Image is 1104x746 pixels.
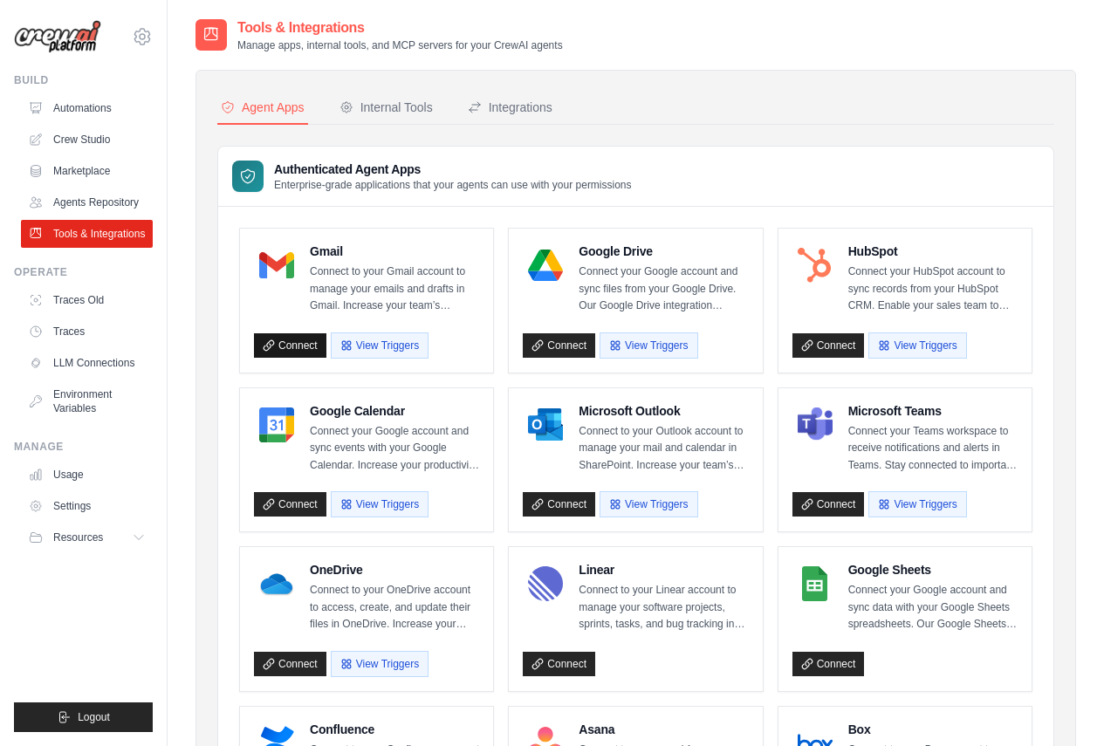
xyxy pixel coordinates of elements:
[579,243,748,260] h4: Google Drive
[21,461,153,489] a: Usage
[310,561,479,578] h4: OneDrive
[528,407,563,442] img: Microsoft Outlook Logo
[331,491,429,517] button: View Triggers
[848,582,1018,633] p: Connect your Google account and sync data with your Google Sheets spreadsheets. Our Google Sheets...
[274,161,632,178] h3: Authenticated Agent Apps
[21,349,153,377] a: LLM Connections
[798,566,833,601] img: Google Sheets Logo
[331,332,429,359] button: View Triggers
[254,333,326,358] a: Connect
[310,263,479,315] p: Connect to your Gmail account to manage your emails and drafts in Gmail. Increase your team’s pro...
[21,94,153,122] a: Automations
[310,402,479,420] h4: Google Calendar
[600,332,697,359] button: View Triggers
[21,188,153,216] a: Agents Repository
[848,423,1018,475] p: Connect your Teams workspace to receive notifications and alerts in Teams. Stay connected to impo...
[217,92,308,125] button: Agent Apps
[237,38,563,52] p: Manage apps, internal tools, and MCP servers for your CrewAI agents
[310,721,479,738] h4: Confluence
[792,492,865,517] a: Connect
[259,566,294,601] img: OneDrive Logo
[579,423,748,475] p: Connect to your Outlook account to manage your mail and calendar in SharePoint. Increase your tea...
[254,492,326,517] a: Connect
[14,702,153,732] button: Logout
[221,99,305,116] div: Agent Apps
[523,333,595,358] a: Connect
[21,380,153,422] a: Environment Variables
[310,243,479,260] h4: Gmail
[21,318,153,346] a: Traces
[848,243,1018,260] h4: HubSpot
[14,20,101,53] img: Logo
[579,263,748,315] p: Connect your Google account and sync files from your Google Drive. Our Google Drive integration e...
[53,530,103,544] span: Resources
[14,73,153,87] div: Build
[254,652,326,676] a: Connect
[848,402,1018,420] h4: Microsoft Teams
[331,651,429,677] button: View Triggers
[274,178,632,192] p: Enterprise-grade applications that your agents can use with your permissions
[848,263,1018,315] p: Connect your HubSpot account to sync records from your HubSpot CRM. Enable your sales team to clo...
[868,491,966,517] button: View Triggers
[579,721,748,738] h4: Asana
[78,710,110,724] span: Logout
[21,492,153,520] a: Settings
[528,566,563,601] img: Linear Logo
[468,99,552,116] div: Integrations
[523,652,595,676] a: Connect
[310,582,479,633] p: Connect to your OneDrive account to access, create, and update their files in OneDrive. Increase ...
[579,582,748,633] p: Connect to your Linear account to manage your software projects, sprints, tasks, and bug tracking...
[259,407,294,442] img: Google Calendar Logo
[336,92,436,125] button: Internal Tools
[21,220,153,248] a: Tools & Integrations
[237,17,563,38] h2: Tools & Integrations
[798,407,833,442] img: Microsoft Teams Logo
[848,721,1018,738] h4: Box
[21,524,153,551] button: Resources
[579,561,748,578] h4: Linear
[14,440,153,454] div: Manage
[21,126,153,154] a: Crew Studio
[339,99,433,116] div: Internal Tools
[792,652,865,676] a: Connect
[868,332,966,359] button: View Triggers
[310,423,479,475] p: Connect your Google account and sync events with your Google Calendar. Increase your productivity...
[798,248,833,283] img: HubSpot Logo
[464,92,556,125] button: Integrations
[848,561,1018,578] h4: Google Sheets
[600,491,697,517] button: View Triggers
[14,265,153,279] div: Operate
[21,286,153,314] a: Traces Old
[579,402,748,420] h4: Microsoft Outlook
[528,248,563,283] img: Google Drive Logo
[792,333,865,358] a: Connect
[259,248,294,283] img: Gmail Logo
[21,157,153,185] a: Marketplace
[523,492,595,517] a: Connect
